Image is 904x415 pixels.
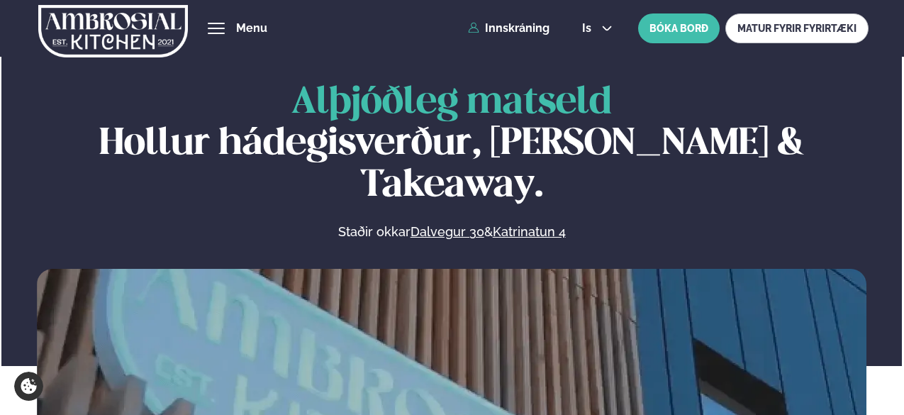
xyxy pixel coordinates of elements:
a: MATUR FYRIR FYRIRTÆKI [725,13,869,43]
img: logo [38,2,188,60]
button: BÓKA BORÐ [638,13,720,43]
span: Alþjóðleg matseld [291,85,612,121]
a: Dalvegur 30 [411,223,484,240]
h1: Hollur hádegisverður, [PERSON_NAME] & Takeaway. [37,82,866,206]
a: Cookie settings [14,372,43,401]
span: is [582,23,596,34]
p: Staðir okkar & [184,223,720,240]
a: Innskráning [468,22,549,35]
button: is [571,23,624,34]
a: Katrinatun 4 [493,223,566,240]
button: hamburger [208,20,225,37]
